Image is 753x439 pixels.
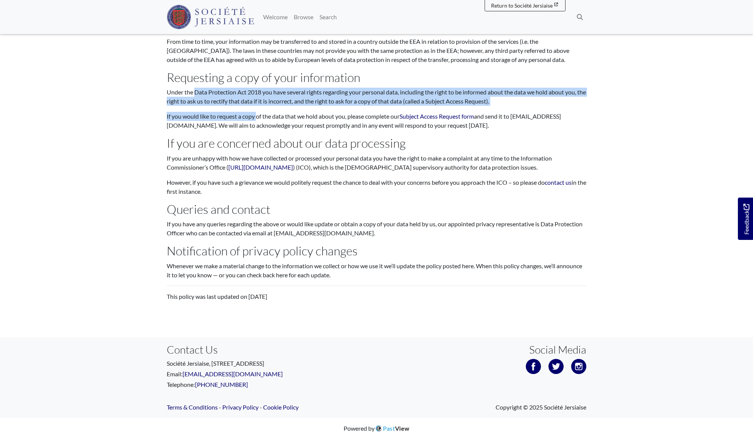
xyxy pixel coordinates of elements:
[545,179,572,186] a: contact us
[400,113,474,120] a: Subject Access Request form
[291,9,316,25] a: Browse
[167,178,586,196] p: However, if you have such a grievance we would politely request the chance to deal with your conc...
[375,425,410,432] a: PastView
[167,292,586,301] p: This policy was last updated on [DATE]
[496,403,586,412] span: Copyright © 2025 Société Jersiaise
[222,403,259,411] a: Privacy Policy
[195,381,248,388] a: [PHONE_NUMBER]
[167,3,254,31] a: Société Jersiaise logo
[263,403,299,411] a: Cookie Policy
[742,204,751,234] span: Feedback
[260,9,291,25] a: Welcome
[167,380,371,389] p: Telephone:
[167,88,586,106] p: Under the Data Protection Act 2018 you have several rights regarding your personal data, includin...
[228,164,293,171] a: [URL][DOMAIN_NAME]
[167,5,254,29] img: Société Jersiaise
[167,359,371,368] p: Société Jersiaise, [STREET_ADDRESS]
[167,261,586,280] p: Whenever we make a material change to the information we collect or how we use it we’ll update th...
[167,403,218,411] a: Terms & Conditions
[167,244,586,258] h2: Notification of privacy policy changes
[167,136,586,150] h2: If you are concerned about our data processing
[529,343,586,356] h3: Social Media
[738,198,753,240] a: Would you like to provide feedback?
[395,425,409,432] span: View
[167,37,586,64] p: From time to time, your information may be transferred to and stored in a country outside the EEA...
[167,154,586,172] p: If you are unhappy with how we have collected or processed your personal data you have the right ...
[167,70,586,85] h2: Requesting a copy of your information
[344,424,410,433] div: Powered by
[167,202,586,216] h2: Queries and contact
[491,2,553,9] span: Return to Société Jersiaise
[167,369,371,379] p: Email:
[167,220,586,238] p: If you have any queries regarding the above or would like update or obtain a copy of your data he...
[383,425,410,432] span: Past
[167,112,586,130] p: If you would like to request a copy of the data that we hold about you, please complete our and s...
[167,343,371,356] h3: Contact Us
[316,9,340,25] a: Search
[183,370,283,377] a: [EMAIL_ADDRESS][DOMAIN_NAME]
